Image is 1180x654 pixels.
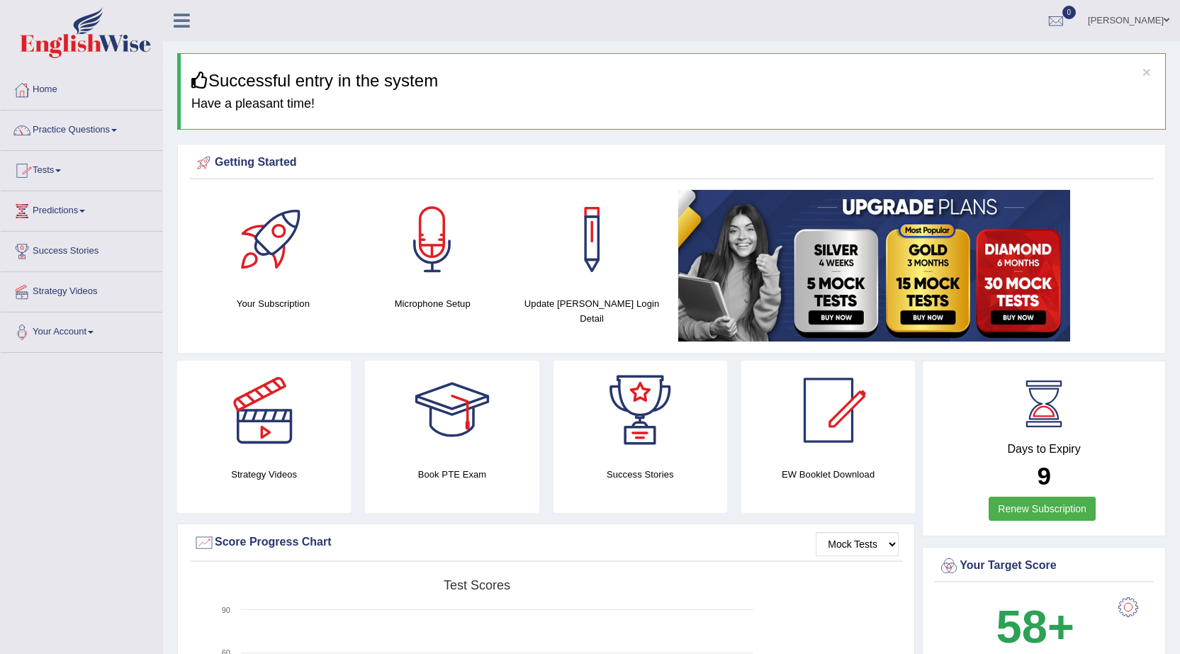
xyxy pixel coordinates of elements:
text: 90 [222,606,230,614]
a: Tests [1,151,162,186]
a: Your Account [1,312,162,348]
button: × [1142,64,1151,79]
h4: Strategy Videos [177,467,351,482]
h4: Your Subscription [201,296,346,311]
div: Your Target Score [938,556,1150,577]
a: Success Stories [1,232,162,267]
a: Predictions [1,191,162,227]
tspan: Test scores [444,578,510,592]
b: 58+ [996,601,1074,653]
a: Strategy Videos [1,272,162,308]
div: Getting Started [193,152,1150,174]
h4: Update [PERSON_NAME] Login Detail [519,296,665,326]
a: Home [1,70,162,106]
div: Score Progress Chart [193,532,899,553]
h4: Book PTE Exam [365,467,539,482]
h4: Days to Expiry [938,443,1150,456]
a: Renew Subscription [989,497,1096,521]
img: small5.jpg [678,190,1070,342]
h4: Have a pleasant time! [191,97,1154,111]
h4: Success Stories [554,467,727,482]
a: Practice Questions [1,111,162,146]
h3: Successful entry in the system [191,72,1154,90]
span: 0 [1062,6,1077,19]
b: 9 [1037,462,1050,490]
h4: Microphone Setup [360,296,505,311]
h4: EW Booklet Download [741,467,915,482]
